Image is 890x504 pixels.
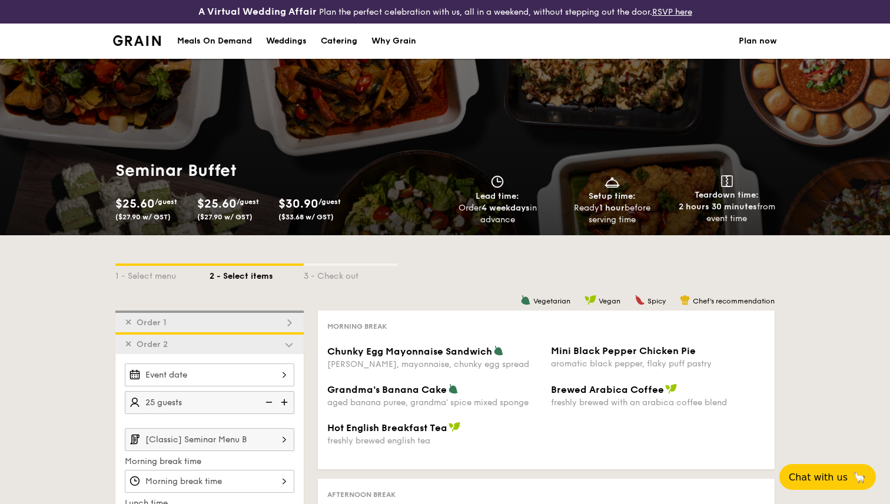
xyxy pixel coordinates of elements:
[599,203,625,213] strong: 1 hour
[779,464,876,490] button: Chat with us🦙
[589,191,636,201] span: Setup time:
[304,266,398,282] div: 3 - Check out
[198,5,317,19] h4: A Virtual Wedding Affair
[481,203,530,213] strong: 4 weekdays
[489,175,506,188] img: icon-clock.2db775ea.svg
[113,35,161,46] a: Logotype
[125,391,294,414] input: Number of guests
[274,428,294,450] img: icon-chevron-right.3c0dfbd6.svg
[560,202,665,226] div: Ready before serving time
[603,175,621,188] img: icon-dish.430c3a2e.svg
[448,383,459,394] img: icon-vegetarian.fe4039eb.svg
[115,197,155,211] span: $25.60
[327,422,447,433] span: Hot English Breakfast Tea
[115,160,351,181] h1: Seminar Buffet
[170,24,259,59] a: Meals On Demand
[284,318,294,328] img: icon-dropdown.fa26e9f9.svg
[277,391,294,413] img: icon-add.58712e84.svg
[680,295,690,305] img: icon-chef-hat.a58ddaea.svg
[237,198,259,206] span: /guest
[551,345,696,356] span: Mini Black Pepper Chicken Pie
[148,5,742,19] div: Plan the perfect celebration with us, all in a weekend, without stepping out the door.
[635,295,645,305] img: icon-spicy.37a8142b.svg
[533,297,570,305] span: Vegetarian
[284,339,294,350] img: icon-dropdown.fa26e9f9.svg
[155,198,177,206] span: /guest
[449,422,460,432] img: icon-vegan.f8ff3823.svg
[318,198,341,206] span: /guest
[789,472,848,483] span: Chat with us
[321,24,357,59] div: Catering
[125,318,132,328] span: ✕
[115,213,171,221] span: ($27.90 w/ GST)
[210,266,304,282] div: 2 - Select items
[327,322,387,331] span: Morning break
[125,456,294,468] label: Morning break time
[259,24,314,59] a: Weddings
[852,470,866,484] span: 🦙
[551,384,664,395] span: Brewed Arabica Coffee
[327,346,492,357] span: Chunky Egg Mayonnaise Sandwich
[551,359,765,369] div: aromatic black pepper, flaky puff pastry
[259,391,277,413] img: icon-reduce.1d2dbef1.svg
[665,383,677,394] img: icon-vegan.f8ff3823.svg
[679,202,757,212] strong: 2 hours 30 minutes
[520,295,531,305] img: icon-vegetarian.fe4039eb.svg
[197,213,253,221] span: ($27.90 w/ GST)
[327,384,447,395] span: Grandma's Banana Cake
[371,24,416,59] div: Why Grain
[739,24,777,59] a: Plan now
[674,201,779,225] div: from event time
[132,339,172,349] span: Order 2
[327,359,542,369] div: [PERSON_NAME], mayonnaise, chunky egg spread
[493,345,504,356] img: icon-vegetarian.fe4039eb.svg
[327,490,396,499] span: Afternoon break
[125,339,132,349] span: ✕
[115,266,210,282] div: 1 - Select menu
[132,318,171,328] span: Order 1
[278,213,334,221] span: ($33.68 w/ GST)
[364,24,423,59] a: Why Grain
[693,297,775,305] span: Chef's recommendation
[266,24,307,59] div: Weddings
[278,197,318,211] span: $30.90
[652,7,692,17] a: RSVP here
[721,175,733,187] img: icon-teardown.65201eee.svg
[125,363,294,386] input: Event date
[599,297,620,305] span: Vegan
[327,398,542,408] div: aged banana puree, grandma' spice mixed sponge
[177,24,252,59] div: Meals On Demand
[647,297,666,305] span: Spicy
[585,295,596,305] img: icon-vegan.f8ff3823.svg
[197,197,237,211] span: $25.60
[476,191,519,201] span: Lead time:
[551,398,765,408] div: freshly brewed with an arabica coffee blend
[314,24,364,59] a: Catering
[125,470,294,493] input: Morning break time
[327,436,542,446] div: freshly brewed english tea
[445,202,550,226] div: Order in advance
[695,190,759,200] span: Teardown time:
[113,35,161,46] img: Grain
